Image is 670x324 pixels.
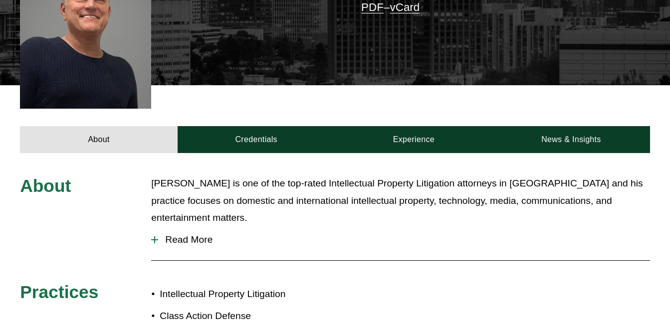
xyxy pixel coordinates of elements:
[390,1,420,13] a: vCard
[20,176,71,195] span: About
[160,286,335,303] p: Intellectual Property Litigation
[20,126,178,153] a: About
[492,126,650,153] a: News & Insights
[178,126,335,153] a: Credentials
[151,227,650,253] button: Read More
[20,282,98,302] span: Practices
[158,234,650,245] span: Read More
[151,175,650,227] p: [PERSON_NAME] is one of the top-rated Intellectual Property Litigation attorneys in [GEOGRAPHIC_D...
[335,126,493,153] a: Experience
[361,1,384,13] a: PDF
